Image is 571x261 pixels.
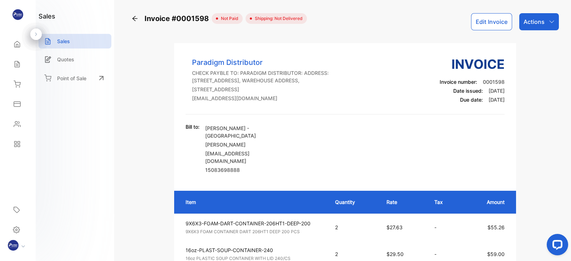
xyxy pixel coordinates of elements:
span: $29.50 [386,251,404,257]
a: Sales [39,34,111,48]
p: 2 [335,250,372,258]
p: Point of Sale [57,75,86,82]
span: Date issued: [453,88,483,94]
p: [PERSON_NAME] [205,141,287,148]
p: 16oz-PLAST-SOUP-CONTAINER-240 [186,246,322,254]
p: Item [186,198,321,206]
p: 9X6X3 FOAM CONTAINER DART 206HT1 DEEP 200 PCS [186,229,322,235]
button: Actions [519,13,559,30]
span: Invoice number: [440,79,477,85]
p: 9X6X3-FOAM-DART-CONTAINER-206HT1-DEEP-200 [186,220,322,227]
p: CHECK PAYBLE TO: PARADIGM DISTRIBUTOR: ADDRESS: [STREET_ADDRESS], WAREHOUSE ADDRESS, [192,69,329,84]
p: Quotes [57,56,74,63]
span: Due date: [460,97,483,103]
p: [STREET_ADDRESS] [192,86,329,93]
p: Rate [386,198,420,206]
span: $55.26 [487,224,505,230]
button: Edit Invoice [471,13,512,30]
iframe: LiveChat chat widget [541,231,571,261]
p: Paradigm Distributor [192,57,329,68]
p: Quantity [335,198,372,206]
p: Bill to: [186,123,199,130]
span: 0001598 [483,79,505,85]
h3: Invoice [440,55,505,74]
img: profile [8,240,19,251]
h1: sales [39,11,55,21]
span: [DATE] [489,88,505,94]
span: $59.00 [487,251,505,257]
p: [PERSON_NAME] - [GEOGRAPHIC_DATA] [205,124,287,139]
p: - [434,250,454,258]
img: logo [12,9,23,20]
span: [DATE] [489,97,505,103]
p: 15083698888 [205,166,287,174]
a: Point of Sale [39,70,111,86]
span: $27.63 [386,224,403,230]
p: [EMAIL_ADDRESS][DOMAIN_NAME] [192,94,329,102]
p: - [434,224,454,231]
p: Sales [57,37,70,45]
p: 2 [335,224,372,231]
span: not paid [218,15,238,22]
p: Actions [524,17,545,26]
span: Shipping: Not Delivered [252,15,303,22]
a: Quotes [39,52,111,67]
span: Invoice #0001598 [145,13,212,24]
p: Tax [434,198,454,206]
p: [EMAIL_ADDRESS][DOMAIN_NAME] [205,150,287,165]
p: Amount [469,198,505,206]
